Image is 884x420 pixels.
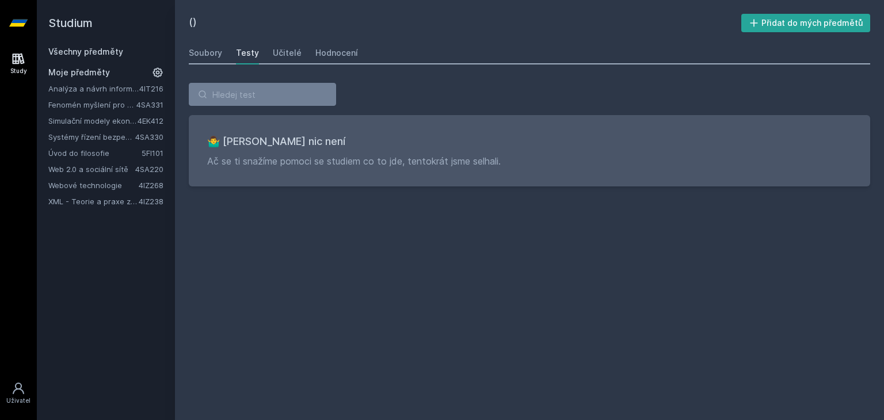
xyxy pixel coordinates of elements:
a: Všechny předměty [48,47,123,56]
a: Systémy řízení bezpečnostních událostí [48,131,135,143]
a: Study [2,46,35,81]
div: Uživatel [6,396,31,405]
a: Uživatel [2,376,35,411]
a: 4SA330 [135,132,163,142]
a: 4EK412 [138,116,163,125]
a: XML - Teorie a praxe značkovacích jazyků [48,196,139,207]
a: Simulační modely ekonomických procesů [48,115,138,127]
a: 4SA220 [135,165,163,174]
h2: () [189,14,741,32]
a: 5FI101 [142,148,163,158]
a: Hodnocení [315,41,358,64]
div: Testy [236,47,259,59]
a: Úvod do filosofie [48,147,142,159]
div: Study [10,67,27,75]
input: Hledej test [189,83,336,106]
h3: 🤷‍♂️ [PERSON_NAME] nic není [207,133,852,150]
a: 4IZ268 [139,181,163,190]
div: Soubory [189,47,222,59]
a: Fenomén myšlení pro manažery [48,99,136,110]
a: 4SA331 [136,100,163,109]
p: Ač se ti snažíme pomoci se studiem co to jde, tentokrát jsme selhali. [207,154,852,168]
div: Učitelé [273,47,302,59]
span: Moje předměty [48,67,110,78]
a: Webové technologie [48,180,139,191]
a: Učitelé [273,41,302,64]
a: Analýza a návrh informačních systémů [48,83,139,94]
a: Testy [236,41,259,64]
div: Hodnocení [315,47,358,59]
button: Přidat do mých předmětů [741,14,871,32]
a: 4IT216 [139,84,163,93]
a: Web 2.0 a sociální sítě [48,163,135,175]
a: 4IZ238 [139,197,163,206]
a: Soubory [189,41,222,64]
